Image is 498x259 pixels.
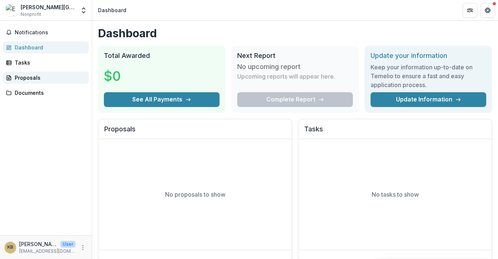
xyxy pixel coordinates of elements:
h2: Proposals [104,125,286,139]
h2: Tasks [304,125,486,139]
div: Proposals [15,74,83,82]
h2: Update your information [371,52,486,60]
button: More [78,243,87,252]
button: See All Payments [104,92,220,107]
h3: Keep your information up-to-date on Temelio to ensure a fast and easy application process. [371,63,486,89]
button: Partners [463,3,477,18]
a: Dashboard [3,41,89,53]
a: Update Information [371,92,486,107]
p: No proposals to show [165,190,225,199]
a: Proposals [3,72,89,84]
h2: Total Awarded [104,52,220,60]
p: [EMAIL_ADDRESS][DOMAIN_NAME] [19,248,76,255]
a: Tasks [3,56,89,69]
div: Dashboard [15,44,83,51]
p: Upcoming reports will appear here. [237,72,335,81]
p: No tasks to show [372,190,419,199]
span: Nonprofit [21,11,41,18]
p: [PERSON_NAME] [19,240,57,248]
nav: breadcrumb [95,5,129,15]
a: Documents [3,87,89,99]
button: Get Help [480,3,495,18]
h2: Next Report [237,52,353,60]
div: [PERSON_NAME][GEOGRAPHIC_DATA] [21,3,76,11]
span: Notifications [15,30,86,36]
h3: No upcoming report [237,63,301,71]
button: Open entity switcher [78,3,89,18]
div: Karen Blewitt [7,245,13,250]
img: Ennis Public Theater [6,4,18,16]
button: Notifications [3,27,89,38]
h3: $0 [104,66,159,86]
h1: Dashboard [98,27,492,40]
div: Tasks [15,59,83,66]
div: Documents [15,89,83,97]
div: Dashboard [98,6,126,14]
p: User [60,241,76,248]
